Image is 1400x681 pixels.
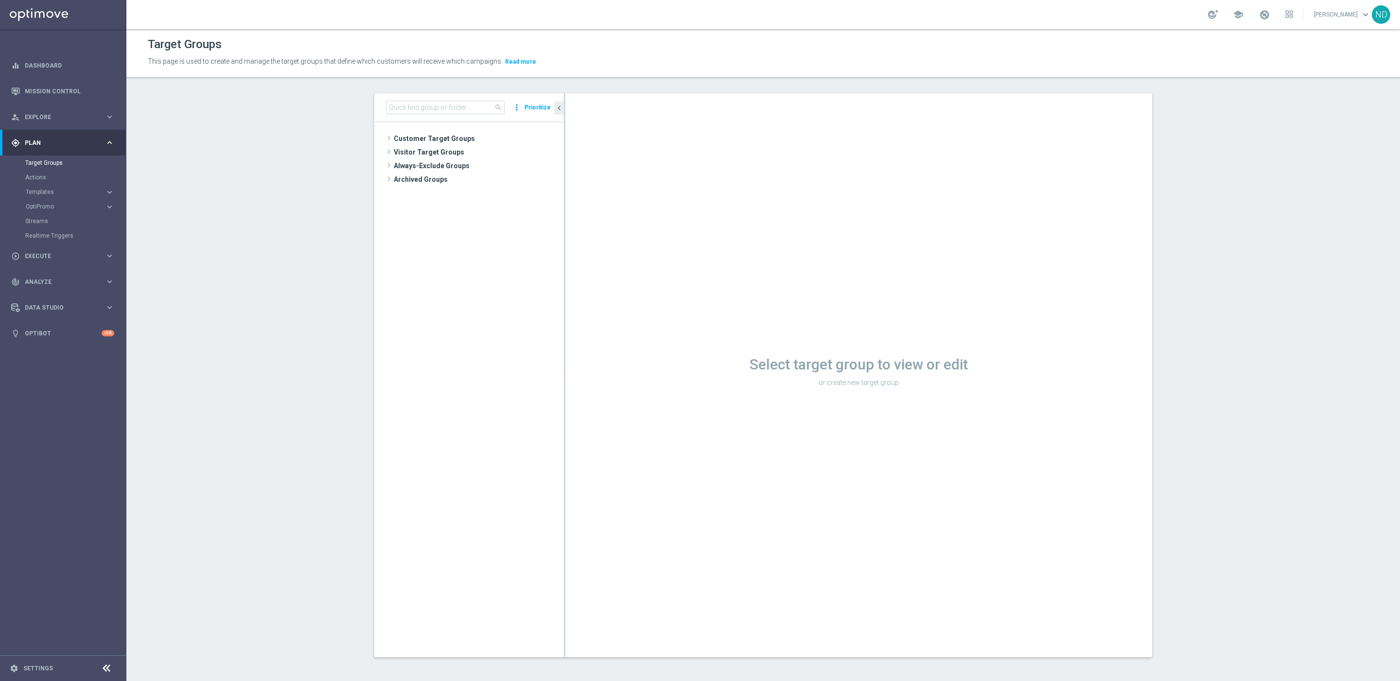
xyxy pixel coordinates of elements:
span: Data Studio [25,305,105,311]
button: OptiPromo keyboard_arrow_right [25,203,115,210]
i: person_search [11,113,20,122]
button: gps_fixed Plan keyboard_arrow_right [11,139,115,147]
button: lightbulb Optibot +10 [11,330,115,337]
i: equalizer [11,61,20,70]
a: Optibot [25,320,102,346]
div: Mission Control [11,78,114,104]
button: Data Studio keyboard_arrow_right [11,304,115,312]
span: search [494,104,502,111]
span: school [1233,9,1243,20]
p: or create new target group [565,378,1152,387]
button: person_search Explore keyboard_arrow_right [11,113,115,121]
h1: Target Groups [148,37,222,52]
a: Settings [23,665,53,671]
i: gps_fixed [11,139,20,147]
i: settings [10,664,18,673]
span: Archived Groups [394,173,564,186]
span: Analyze [25,279,105,285]
i: keyboard_arrow_right [105,188,114,197]
button: track_changes Analyze keyboard_arrow_right [11,278,115,286]
button: equalizer Dashboard [11,62,115,70]
button: Mission Control [11,87,115,95]
button: Read more [504,56,537,67]
span: Customer Target Groups [394,132,564,145]
input: Quick find group or folder [386,101,505,114]
button: Templates keyboard_arrow_right [25,188,115,196]
button: Prioritize [523,101,552,114]
a: Actions [25,174,101,181]
a: Target Groups [25,159,101,167]
a: Streams [25,217,101,225]
h1: Select target group to view or edit [565,356,1152,373]
i: keyboard_arrow_right [105,202,114,211]
i: keyboard_arrow_right [105,112,114,122]
div: Dashboard [11,52,114,78]
i: track_changes [11,278,20,286]
span: Visitor Target Groups [394,145,564,159]
i: lightbulb [11,329,20,338]
i: keyboard_arrow_right [105,303,114,312]
span: Explore [25,114,105,120]
span: keyboard_arrow_down [1360,9,1371,20]
div: Streams [25,214,125,228]
div: Actions [25,170,125,185]
i: play_circle_outline [11,252,20,261]
div: Templates [26,189,105,195]
span: Always-Exclude Groups [394,159,564,173]
i: chevron_left [555,104,564,113]
button: chevron_left [554,101,564,115]
i: more_vert [512,101,522,114]
div: Data Studio [11,303,105,312]
span: Execute [25,253,105,259]
div: Realtime Triggers [25,228,125,243]
div: Execute [11,252,105,261]
button: play_circle_outline Execute keyboard_arrow_right [11,252,115,260]
i: keyboard_arrow_right [105,277,114,286]
div: Optibot [11,320,114,346]
div: OptiPromo [26,204,105,210]
a: Mission Control [25,78,114,104]
span: OptiPromo [26,204,95,210]
div: ND [1372,5,1390,24]
a: [PERSON_NAME]keyboard_arrow_down [1313,7,1372,22]
div: OptiPromo [25,199,125,214]
span: Plan [25,140,105,146]
div: Explore [11,113,105,122]
div: +10 [102,330,114,336]
span: This page is used to create and manage the target groups that define which customers will receive... [148,57,503,65]
a: Realtime Triggers [25,232,101,240]
div: Target Groups [25,156,125,170]
div: Templates [25,185,125,199]
i: keyboard_arrow_right [105,251,114,261]
div: Plan [11,139,105,147]
a: Dashboard [25,52,114,78]
div: Analyze [11,278,105,286]
span: Templates [26,189,95,195]
i: keyboard_arrow_right [105,138,114,147]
